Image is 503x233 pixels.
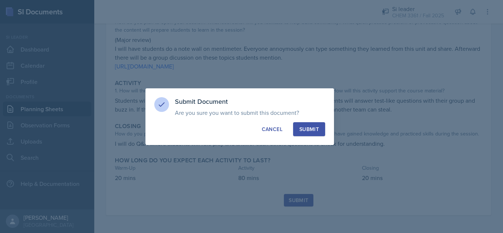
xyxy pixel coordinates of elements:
[299,126,319,133] div: Submit
[256,122,289,136] button: Cancel
[262,126,282,133] div: Cancel
[175,109,325,116] p: Are you sure you want to submit this document?
[175,97,325,106] h3: Submit Document
[293,122,325,136] button: Submit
